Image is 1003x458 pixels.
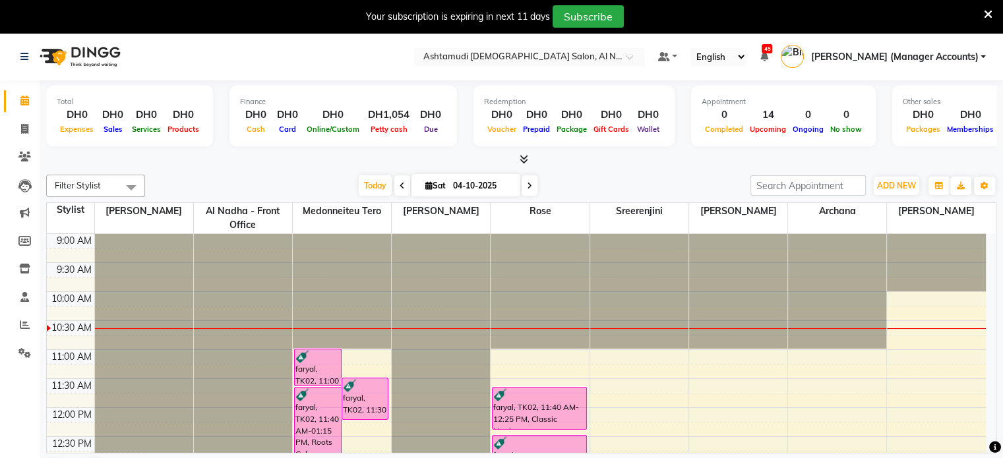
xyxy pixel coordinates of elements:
span: Cash [243,125,268,134]
span: Card [276,125,299,134]
span: Ongoing [789,125,827,134]
div: 9:30 AM [54,263,94,277]
div: DH0 [303,107,363,123]
span: Products [164,125,202,134]
span: Sreerenjini [590,203,688,219]
div: DH0 [903,107,944,123]
div: faryal, TK02, 11:30 AM-12:15 PM, Hair Trim with Wash [342,378,388,419]
div: DH1,054 [363,107,415,123]
button: Subscribe [553,5,624,28]
span: Sales [100,125,126,134]
div: DH0 [520,107,553,123]
div: DH0 [272,107,303,123]
span: Rose [491,203,589,219]
div: DH0 [129,107,164,123]
span: [PERSON_NAME] [95,203,193,219]
div: Finance [240,96,446,107]
img: logo [34,38,124,75]
span: Wallet [634,125,663,134]
div: Stylist [47,203,94,217]
a: 45 [760,51,768,63]
div: DH0 [97,107,129,123]
span: 45 [762,44,772,53]
span: Completed [702,125,746,134]
span: [PERSON_NAME] [887,203,986,219]
input: Search Appointment [750,175,866,196]
span: [PERSON_NAME] [392,203,490,219]
span: Prepaid [520,125,553,134]
div: DH0 [415,107,446,123]
div: DH0 [632,107,664,123]
div: 14 [746,107,789,123]
span: Al Nadha - Front Office [194,203,292,233]
div: DH0 [164,107,202,123]
div: DH0 [944,107,997,123]
span: [PERSON_NAME] (Manager Accounts) [810,50,978,64]
div: 9:00 AM [54,234,94,248]
div: DH0 [553,107,590,123]
div: faryal, TK02, 11:00 AM-11:40 AM, Highlights Per Streak - (Schwarzkopf / L’Oréal) [295,349,341,386]
button: ADD NEW [874,177,919,195]
span: Memberships [944,125,997,134]
span: Packages [903,125,944,134]
span: [PERSON_NAME] [689,203,787,219]
div: DH0 [240,107,272,123]
div: Redemption [484,96,664,107]
span: Voucher [484,125,520,134]
img: Bindu (Manager Accounts) [781,45,804,68]
span: Expenses [57,125,97,134]
span: Sat [422,181,449,190]
span: Filter Stylist [55,180,101,190]
div: Total [57,96,202,107]
span: Today [359,175,392,196]
div: DH0 [57,107,97,123]
span: Services [129,125,164,134]
input: 2025-10-04 [449,176,515,196]
div: DH0 [590,107,632,123]
div: Appointment [702,96,865,107]
span: Upcoming [746,125,789,134]
div: 11:30 AM [49,379,94,393]
span: Gift Cards [590,125,632,134]
div: 0 [702,107,746,123]
span: Medonneiteu Tero [293,203,391,219]
span: Due [421,125,441,134]
div: faryal, TK02, 11:40 AM-12:25 PM, Classic Manicure [493,387,586,429]
span: ADD NEW [877,181,916,190]
div: 11:00 AM [49,350,94,364]
div: 0 [789,107,827,123]
span: Petty cash [367,125,411,134]
div: DH0 [484,107,520,123]
div: 10:30 AM [49,321,94,335]
span: Online/Custom [303,125,363,134]
div: 0 [827,107,865,123]
div: 10:00 AM [49,292,94,306]
span: Archana [788,203,886,219]
span: No show [827,125,865,134]
div: 12:00 PM [49,408,94,422]
div: 12:30 PM [49,437,94,451]
div: Your subscription is expiring in next 11 days [366,10,550,24]
span: Package [553,125,590,134]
